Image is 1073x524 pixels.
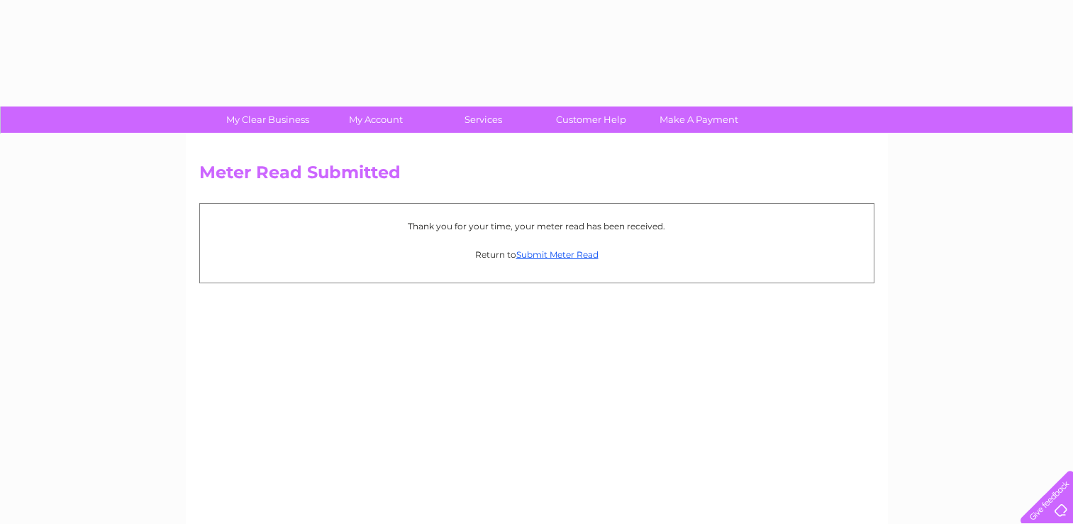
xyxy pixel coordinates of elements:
[640,107,757,133] a: Make A Payment
[207,248,867,261] p: Return to
[317,107,434,133] a: My Account
[207,219,867,233] p: Thank you for your time, your meter read has been received.
[199,163,874,190] h2: Meter Read Submitted
[516,249,599,260] a: Submit Meter Read
[425,107,542,133] a: Services
[209,107,326,133] a: My Clear Business
[533,107,650,133] a: Customer Help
